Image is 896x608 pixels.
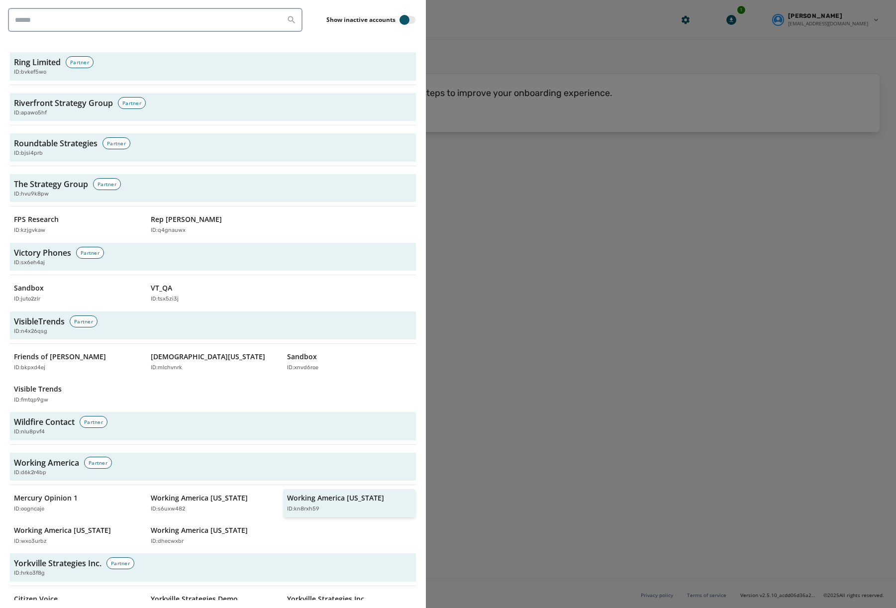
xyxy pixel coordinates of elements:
[283,489,416,517] button: Working America [US_STATE]ID:kn8rxh59
[14,226,45,235] p: ID: kzjgvkaw
[10,52,416,81] button: Ring LimitedPartnerID:bvkef5wo
[14,56,61,68] h3: Ring Limited
[10,311,416,340] button: VisibleTrendsPartnerID:n4x26qsg
[84,457,112,469] div: Partner
[102,137,130,149] div: Partner
[326,16,396,24] label: Show inactive accounts
[147,348,280,376] button: [DEMOGRAPHIC_DATA][US_STATE]ID:mlchvnrk
[10,174,416,203] button: The Strategy GroupPartnerID:hvu9k8pw
[10,521,143,550] button: Working America [US_STATE]ID:wxo3urbz
[147,210,280,239] button: Rep [PERSON_NAME]ID:q4gnauwx
[14,283,44,293] p: Sandbox
[287,352,317,362] p: Sandbox
[80,416,107,428] div: Partner
[287,493,384,503] p: Working America [US_STATE]
[147,489,280,517] button: Working America [US_STATE]ID:s6uxw482
[10,93,416,121] button: Riverfront Strategy GroupPartnerID:apawo5hf
[287,505,319,513] p: ID: kn8rxh59
[10,133,416,162] button: Roundtable StrategiesPartnerID:bjsi4prb
[118,97,146,109] div: Partner
[14,505,44,513] p: ID: oogncaje
[151,226,186,235] p: ID: q4gnauwx
[14,247,71,259] h3: Victory Phones
[10,210,143,239] button: FPS ResearchID:kzjgvkaw
[151,295,179,304] p: ID: tsx5zi3j
[14,469,46,477] span: ID: d6k2r4bp
[14,97,113,109] h3: Riverfront Strategy Group
[10,553,416,582] button: Yorkville Strategies Inc.PartnerID:hrko3f8g
[151,214,222,224] p: Rep [PERSON_NAME]
[10,243,416,271] button: Victory PhonesPartnerID:sx6eh4aj
[14,569,45,578] span: ID: hrko3f8g
[14,594,58,604] p: Citizen Voice
[10,279,143,307] button: SandboxID:juto2zlr
[14,178,88,190] h3: The Strategy Group
[147,521,280,550] button: Working America [US_STATE]ID:dhecwxbr
[283,348,416,376] button: SandboxID:xnvd6roe
[14,396,48,405] p: ID: fmtqp9gw
[70,315,98,327] div: Partner
[14,295,40,304] p: ID: juto2zlr
[76,247,104,259] div: Partner
[14,68,46,77] span: ID: bvkef5wo
[14,364,45,372] p: ID: bkpxd4ej
[14,259,45,267] span: ID: sx6eh4aj
[151,594,238,604] p: Yorkville Strategies Demo
[14,352,106,362] p: Friends of [PERSON_NAME]
[151,283,172,293] p: VT_QA
[14,214,59,224] p: FPS Research
[10,348,143,376] button: Friends of [PERSON_NAME]ID:bkpxd4ej
[287,594,366,604] p: Yorkville Strategies Inc.
[10,412,416,440] button: Wildfire ContactPartnerID:nlu8pvf4
[151,493,248,503] p: Working America [US_STATE]
[14,537,47,546] p: ID: wxo3urbz
[14,190,49,199] span: ID: hvu9k8pw
[10,380,143,408] button: Visible TrendsID:fmtqp9gw
[14,315,65,327] h3: VisibleTrends
[14,493,78,503] p: Mercury Opinion 1
[10,453,416,481] button: Working AmericaPartnerID:d6k2r4bp
[106,557,134,569] div: Partner
[14,137,98,149] h3: Roundtable Strategies
[14,525,111,535] p: Working America [US_STATE]
[151,505,185,513] p: ID: s6uxw482
[93,178,121,190] div: Partner
[14,428,45,436] span: ID: nlu8pvf4
[14,457,79,469] h3: Working America
[14,327,47,336] span: ID: n4x26qsg
[14,149,43,158] span: ID: bjsi4prb
[14,109,47,117] span: ID: apawo5hf
[151,364,182,372] p: ID: mlchvnrk
[151,525,248,535] p: Working America [US_STATE]
[14,557,101,569] h3: Yorkville Strategies Inc.
[287,364,318,372] p: ID: xnvd6roe
[151,537,184,546] p: ID: dhecwxbr
[14,416,75,428] h3: Wildfire Contact
[147,279,280,307] button: VT_QAID:tsx5zi3j
[10,489,143,517] button: Mercury Opinion 1ID:oogncaje
[151,352,265,362] p: [DEMOGRAPHIC_DATA][US_STATE]
[14,384,62,394] p: Visible Trends
[66,56,94,68] div: Partner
